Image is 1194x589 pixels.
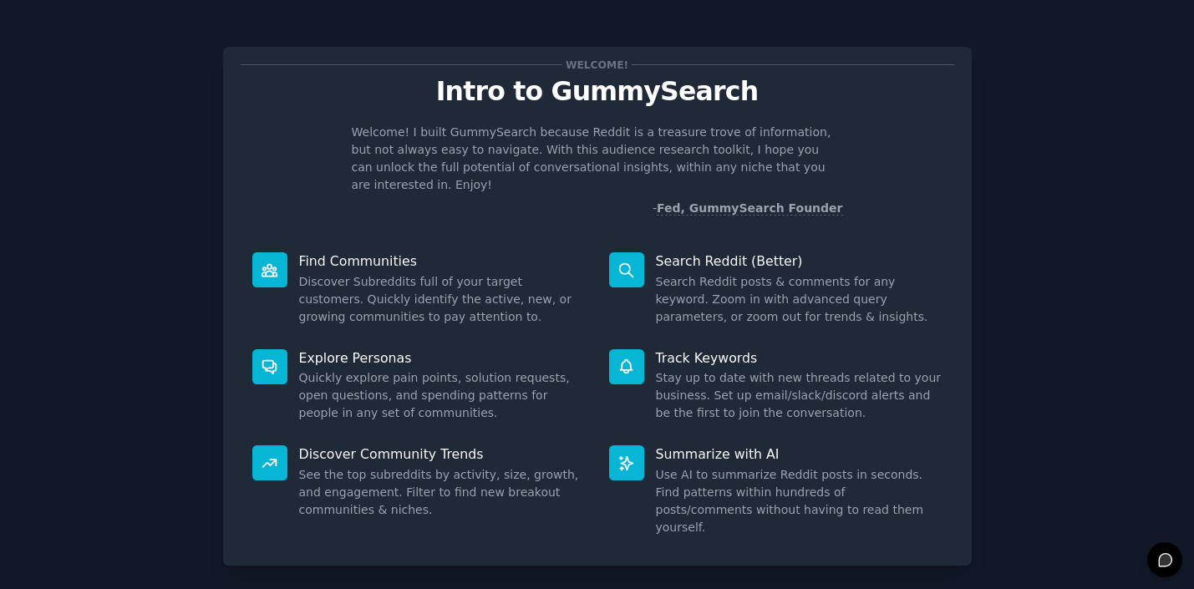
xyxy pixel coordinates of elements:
[299,466,586,519] dd: See the top subreddits by activity, size, growth, and engagement. Filter to find new breakout com...
[299,273,586,326] dd: Discover Subreddits full of your target customers. Quickly identify the active, new, or growing c...
[299,369,586,422] dd: Quickly explore pain points, solution requests, open questions, and spending patterns for people ...
[656,349,942,367] p: Track Keywords
[562,56,631,74] span: Welcome!
[653,200,843,217] div: -
[299,349,586,367] p: Explore Personas
[656,466,942,536] dd: Use AI to summarize Reddit posts in seconds. Find patterns within hundreds of posts/comments with...
[656,369,942,422] dd: Stay up to date with new threads related to your business. Set up email/slack/discord alerts and ...
[656,445,942,463] p: Summarize with AI
[656,273,942,326] dd: Search Reddit posts & comments for any keyword. Zoom in with advanced query parameters, or zoom o...
[656,252,942,270] p: Search Reddit (Better)
[299,445,586,463] p: Discover Community Trends
[657,201,843,216] a: Fed, GummySearch Founder
[241,77,954,106] p: Intro to GummySearch
[352,124,843,194] p: Welcome! I built GummySearch because Reddit is a treasure trove of information, but not always ea...
[299,252,586,270] p: Find Communities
